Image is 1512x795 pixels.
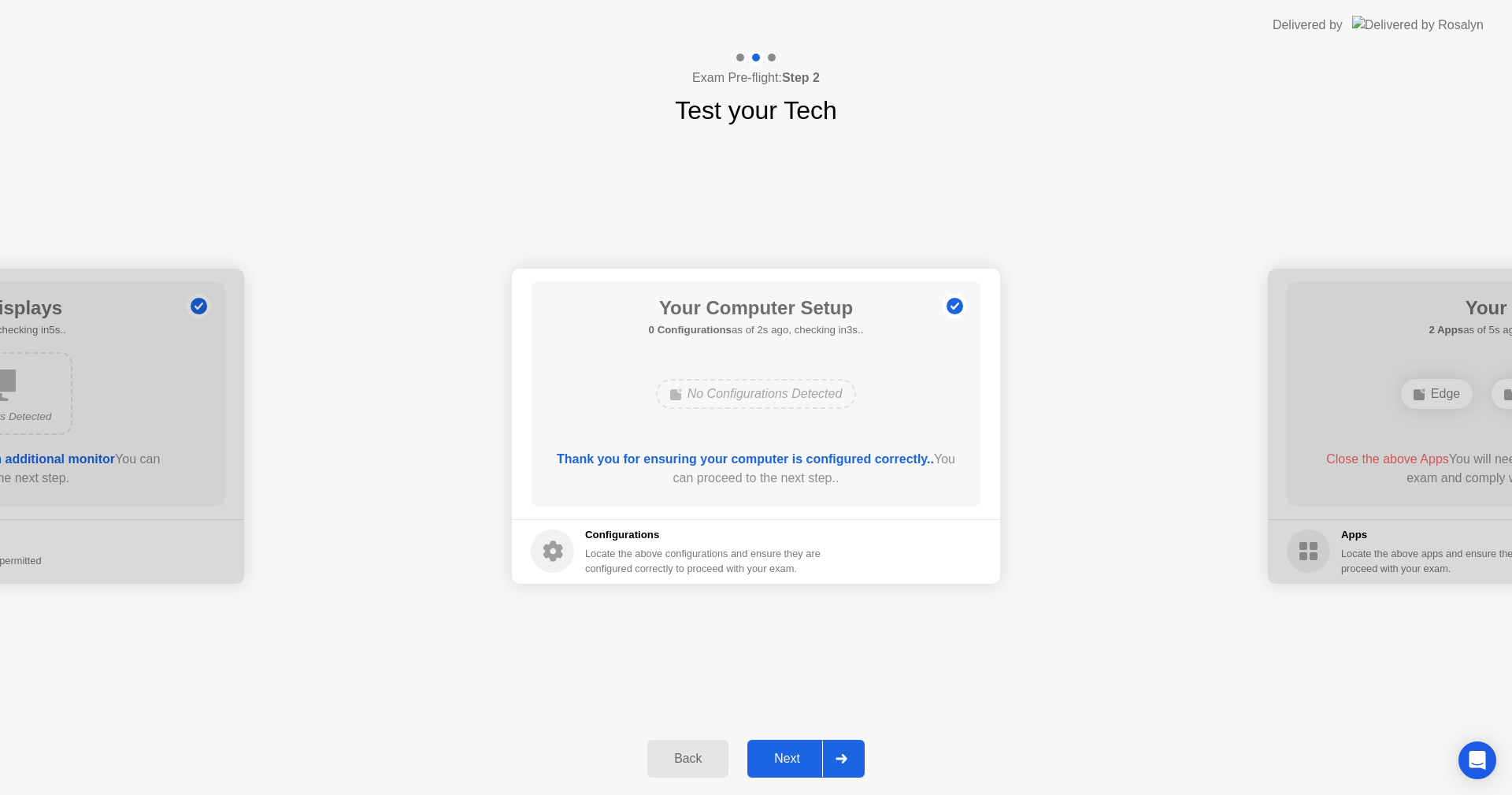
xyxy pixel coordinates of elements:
h5: Configurations [585,527,824,543]
div: No Configurations Detected [656,379,857,409]
div: Open Intercom Messenger [1458,741,1496,779]
b: 0 Configurations [649,324,732,336]
b: Step 2 [782,71,820,84]
div: Next [752,752,822,766]
button: Next [747,740,865,778]
div: Back [652,752,724,766]
h1: Your Computer Setup [649,294,864,322]
div: You can proceed to the next step.. [554,450,959,488]
b: Thank you for ensuring your computer is configured correctly.. [557,452,934,466]
img: Delivered by Rosalyn [1352,16,1484,34]
h1: Test your Tech [675,91,837,129]
h5: as of 2s ago, checking in3s.. [649,322,864,338]
h4: Exam Pre-flight: [692,69,820,87]
div: Locate the above configurations and ensure they are configured correctly to proceed with your exam. [585,546,824,576]
div: Delivered by [1273,16,1343,35]
button: Back [647,740,728,778]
